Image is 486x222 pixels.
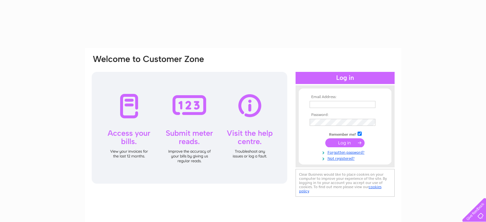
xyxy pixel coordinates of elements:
a: Forgotten password? [310,149,382,155]
th: Email Address: [308,95,382,99]
div: Clear Business would like to place cookies on your computer to improve your experience of the sit... [296,169,395,197]
td: Remember me? [308,131,382,137]
a: Not registered? [310,155,382,161]
input: Submit [325,138,365,147]
th: Password: [308,113,382,117]
a: cookies policy [299,185,382,193]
